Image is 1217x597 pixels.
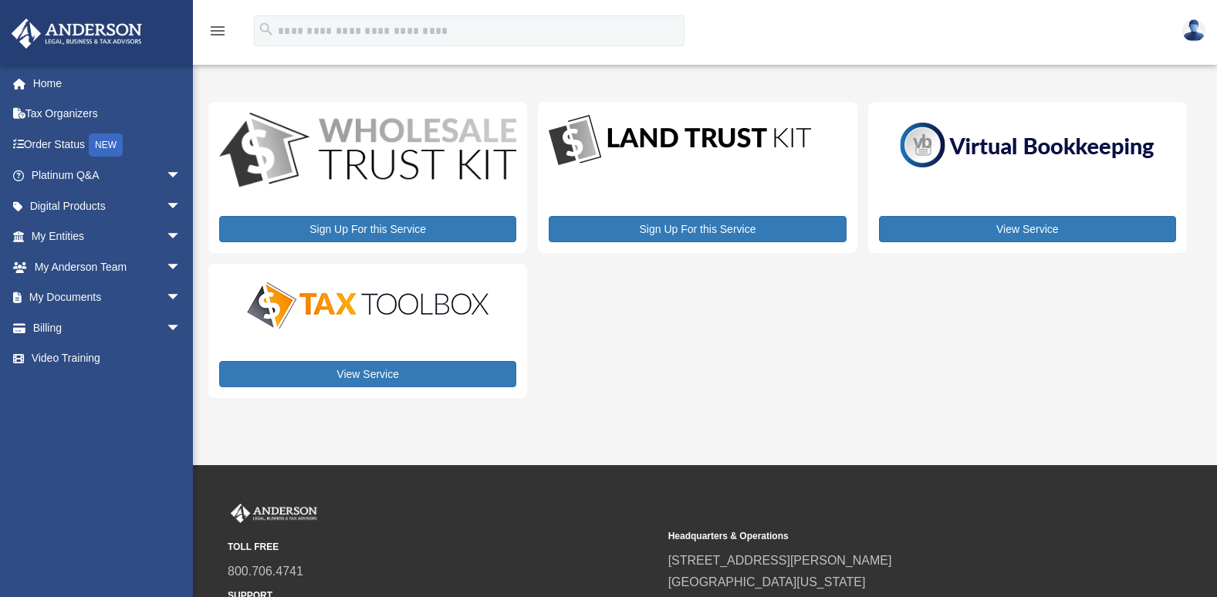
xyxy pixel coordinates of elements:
[228,539,658,555] small: TOLL FREE
[11,312,205,343] a: Billingarrow_drop_down
[166,160,197,192] span: arrow_drop_down
[258,21,275,38] i: search
[879,216,1176,242] a: View Service
[668,528,1098,545] small: Headquarters & Operations
[219,361,516,387] a: View Service
[166,191,197,222] span: arrow_drop_down
[11,68,205,99] a: Home
[668,554,892,567] a: [STREET_ADDRESS][PERSON_NAME]
[11,343,205,374] a: Video Training
[228,504,320,524] img: Anderson Advisors Platinum Portal
[11,160,205,191] a: Platinum Q&Aarrow_drop_down
[166,312,197,344] span: arrow_drop_down
[668,575,866,589] a: [GEOGRAPHIC_DATA][US_STATE]
[549,216,846,242] a: Sign Up For this Service
[208,22,227,40] i: menu
[228,565,303,578] a: 800.706.4741
[11,282,205,313] a: My Documentsarrow_drop_down
[166,221,197,253] span: arrow_drop_down
[166,251,197,283] span: arrow_drop_down
[219,216,516,242] a: Sign Up For this Service
[11,129,205,160] a: Order StatusNEW
[166,282,197,314] span: arrow_drop_down
[549,113,811,169] img: LandTrust_lgo-1.jpg
[1182,19,1205,42] img: User Pic
[11,191,197,221] a: Digital Productsarrow_drop_down
[7,19,147,49] img: Anderson Advisors Platinum Portal
[208,27,227,40] a: menu
[219,113,516,191] img: WS-Trust-Kit-lgo-1.jpg
[11,99,205,130] a: Tax Organizers
[11,221,205,252] a: My Entitiesarrow_drop_down
[89,133,123,157] div: NEW
[11,251,205,282] a: My Anderson Teamarrow_drop_down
